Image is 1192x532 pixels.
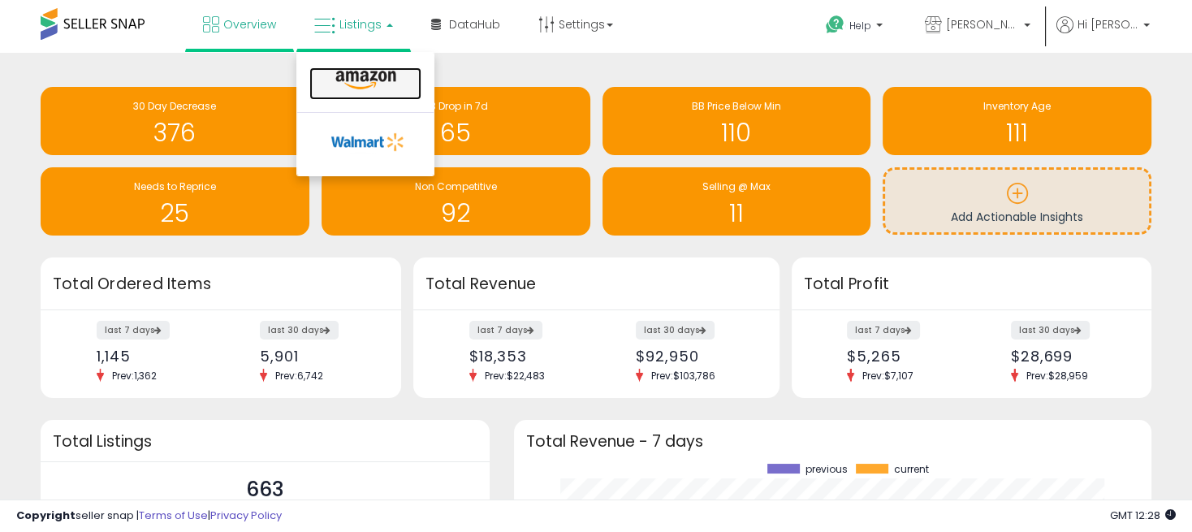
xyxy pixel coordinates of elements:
[847,321,920,340] label: last 7 days
[1018,369,1096,383] span: Prev: $28,959
[53,273,389,296] h3: Total Ordered Items
[894,464,929,475] span: current
[702,179,771,193] span: Selling @ Max
[805,464,848,475] span: previous
[41,167,309,236] a: Needs to Reprice 25
[636,348,750,365] div: $92,950
[260,321,339,340] label: last 30 days
[267,369,331,383] span: Prev: 6,742
[477,369,553,383] span: Prev: $22,483
[854,369,922,383] span: Prev: $7,107
[804,273,1140,296] h3: Total Profit
[602,87,871,155] a: BB Price Below Min 110
[611,200,863,227] h1: 11
[885,170,1149,232] a: Add Actionable Insights
[49,200,301,227] h1: 25
[813,2,899,53] a: Help
[951,209,1083,225] span: Add Actionable Insights
[415,179,497,193] span: Non Competitive
[330,200,582,227] h1: 92
[983,99,1051,113] span: Inventory Age
[260,348,372,365] div: 5,901
[16,508,76,523] strong: Copyright
[1056,16,1150,53] a: Hi [PERSON_NAME]
[423,99,488,113] span: BB Drop in 7d
[322,87,590,155] a: BB Drop in 7d 65
[469,348,584,365] div: $18,353
[692,99,781,113] span: BB Price Below Min
[946,16,1019,32] span: [PERSON_NAME] LLC
[1078,16,1138,32] span: Hi [PERSON_NAME]
[1011,321,1090,340] label: last 30 days
[891,119,1143,146] h1: 111
[825,15,845,35] i: Get Help
[223,16,276,32] span: Overview
[104,369,165,383] span: Prev: 1,362
[41,87,309,155] a: 30 Day Decrease 376
[222,474,308,505] p: 663
[97,348,209,365] div: 1,145
[883,87,1151,155] a: Inventory Age 111
[1110,508,1176,523] span: 2025-09-11 12:28 GMT
[139,508,208,523] a: Terms of Use
[847,348,959,365] div: $5,265
[849,19,871,32] span: Help
[330,119,582,146] h1: 65
[469,321,542,340] label: last 7 days
[53,435,477,448] h3: Total Listings
[210,508,282,523] a: Privacy Policy
[526,435,1140,448] h3: Total Revenue - 7 days
[602,167,871,236] a: Selling @ Max 11
[97,321,170,340] label: last 7 days
[339,16,382,32] span: Listings
[133,99,216,113] span: 30 Day Decrease
[49,119,301,146] h1: 376
[16,508,282,524] div: seller snap | |
[611,119,863,146] h1: 110
[425,273,767,296] h3: Total Revenue
[449,16,500,32] span: DataHub
[1011,348,1123,365] div: $28,699
[643,369,723,383] span: Prev: $103,786
[322,167,590,236] a: Non Competitive 92
[134,179,216,193] span: Needs to Reprice
[636,321,715,340] label: last 30 days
